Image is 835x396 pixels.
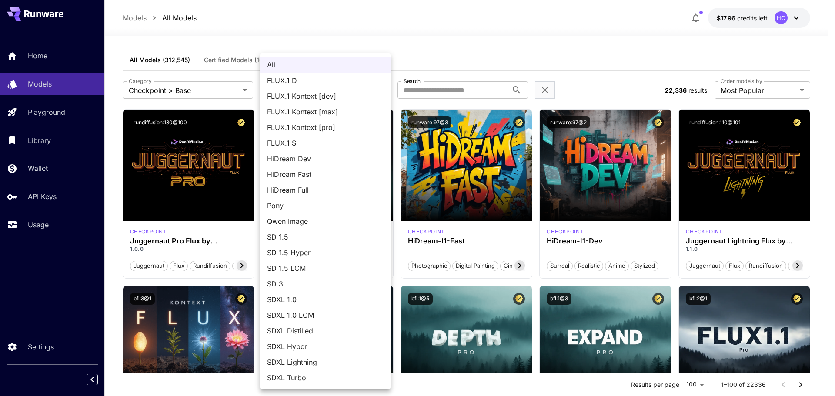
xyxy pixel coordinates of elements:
[267,185,384,195] span: HiDream Full
[267,279,384,289] span: SD 3
[267,341,384,352] span: SDXL Hyper
[267,106,384,117] span: FLUX.1 Kontext [max]
[267,294,384,305] span: SDXL 1.0
[267,200,384,211] span: Pony
[267,232,384,242] span: SD 1.5
[267,310,384,320] span: SDXL 1.0 LCM
[267,153,384,164] span: HiDream Dev
[267,169,384,180] span: HiDream Fast
[267,373,384,383] span: SDXL Turbo
[267,357,384,367] span: SDXL Lightning
[267,75,384,86] span: FLUX.1 D
[267,247,384,258] span: SD 1.5 Hyper
[267,138,384,148] span: FLUX.1 S
[267,216,384,226] span: Qwen Image
[267,326,384,336] span: SDXL Distilled
[267,122,384,133] span: FLUX.1 Kontext [pro]
[267,60,384,70] span: All
[267,263,384,273] span: SD 1.5 LCM
[267,91,384,101] span: FLUX.1 Kontext [dev]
